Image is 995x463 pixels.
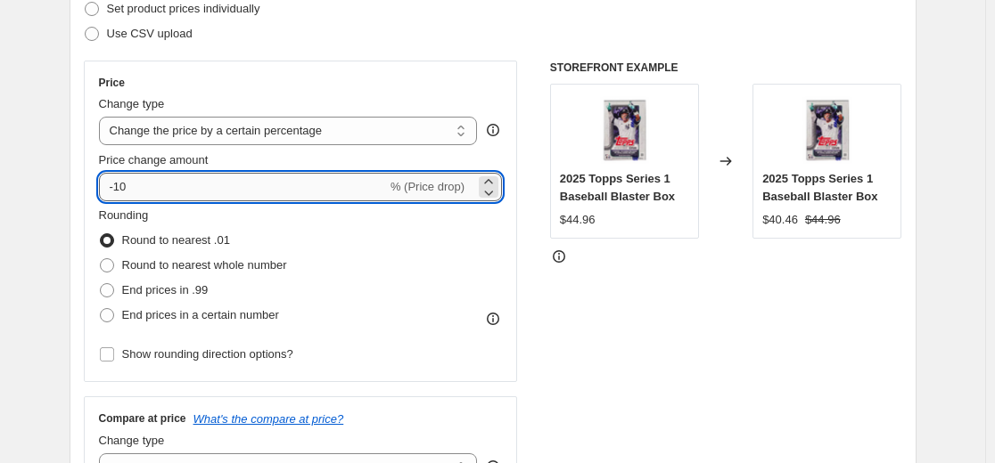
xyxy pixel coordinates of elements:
[99,97,165,110] span: Change type
[792,93,863,165] img: 2025_Topps_Series_1_Baseball_Blaster_Box_80x.png
[391,180,465,193] span: % (Price drop)
[588,93,660,165] img: 2025_Topps_Series_1_Baseball_Blaster_Box_80x.png
[99,153,209,167] span: Price change amount
[99,208,149,222] span: Rounding
[550,61,902,75] h6: STOREFRONT EXAMPLE
[122,258,287,272] span: Round to nearest whole number
[122,347,293,361] span: Show rounding direction options?
[762,172,877,203] span: 2025 Topps Series 1 Baseball Blaster Box
[805,211,841,229] strike: $44.96
[107,2,260,15] span: Set product prices individually
[107,27,193,40] span: Use CSV upload
[99,434,165,447] span: Change type
[560,211,596,229] div: $44.96
[122,308,279,321] span: End prices in a certain number
[99,76,125,90] h3: Price
[193,412,344,426] button: What's the compare at price?
[99,411,186,426] h3: Compare at price
[122,283,209,296] span: End prices in .99
[99,173,387,201] input: -15
[560,172,675,203] span: 2025 Topps Series 1 Baseball Blaster Box
[484,121,502,139] div: help
[122,233,230,247] span: Round to nearest .01
[762,211,798,229] div: $40.46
